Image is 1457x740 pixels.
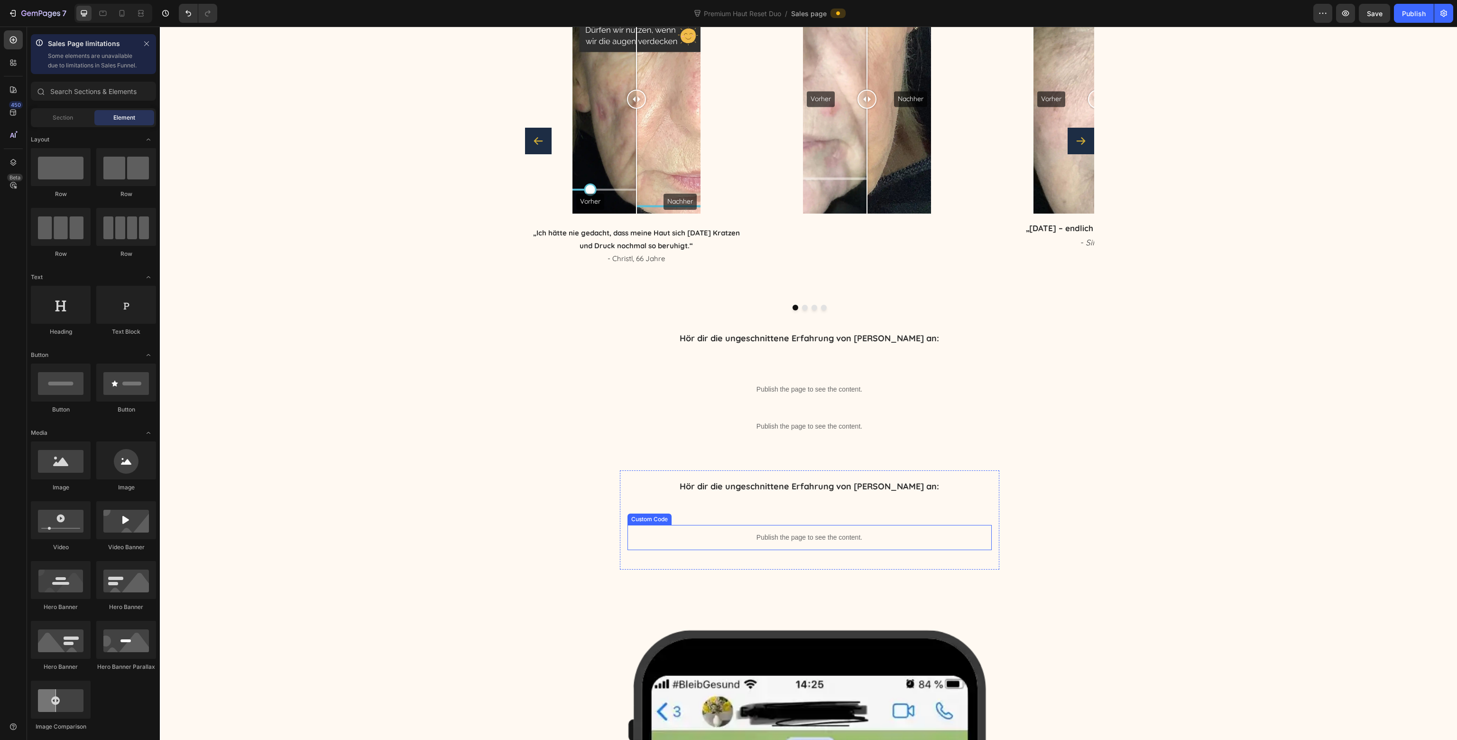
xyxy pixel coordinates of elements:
div: Beta [7,174,23,181]
span: Media [31,429,47,437]
div: Nachher [734,65,767,81]
span: Save [1367,9,1383,18]
div: Domain: [DOMAIN_NAME] [25,25,104,32]
span: Element [113,113,135,122]
strong: „[DATE] – endlich kein Jucken mehr.“ [866,197,1009,206]
p: 7 [62,8,66,19]
span: Toggle open [141,132,156,147]
span: Text [31,273,43,281]
div: Row [96,190,156,198]
div: Hero Banner [31,663,91,671]
div: Vorher [416,167,444,183]
span: Premium Haut Reset Duo [702,9,783,19]
button: Dot [642,278,648,284]
i: - Silke, 58 [920,211,956,221]
div: Video Banner [96,543,156,552]
button: Carousel Next Arrow [908,101,934,128]
p: Publish the page to see the content. [468,395,832,405]
div: Image Comparison [31,722,91,731]
div: 450 [9,101,23,109]
p: - Christl, 66 Jahre [366,225,587,238]
div: v 4.0.25 [27,15,46,23]
div: Hero Banner Parallax [96,663,156,671]
div: Image [96,483,156,492]
span: / [785,9,787,19]
img: logo_orange.svg [15,15,23,23]
div: Image [31,483,91,492]
span: Toggle open [141,270,156,285]
button: Dot [633,278,638,284]
button: Save [1359,4,1390,23]
button: Dot [652,278,657,284]
div: Keywords nach Traffic [103,56,164,62]
strong: Hör dir die ungeschnittene Erfahrung von [PERSON_NAME] an: [520,454,779,465]
div: Custom Code [470,488,510,497]
strong: Hör dir die ungeschnittene Erfahrung von [PERSON_NAME] an: [520,306,779,317]
span: Toggle open [141,425,156,440]
strong: „Ich hätte nie gedacht, dass meine Haut sich [DATE] Kratzen und Druck nochmal so beruhigt.“ [373,202,580,224]
div: Hero Banner [96,603,156,611]
div: Vorher [877,65,905,81]
div: Publish [1402,9,1426,19]
div: Nachher [504,167,537,183]
img: tab_keywords_by_traffic_grey.svg [92,55,100,63]
div: Undo/Redo [179,4,217,23]
p: Some elements are unavailable due to limitations in Sales Funnel. [48,51,137,70]
img: website_grey.svg [15,25,23,32]
button: Publish [1394,4,1434,23]
img: tab_domain_overview_orange.svg [38,55,46,63]
div: Text Block [96,328,156,336]
div: Heading [31,328,91,336]
div: Hero Banner [31,603,91,611]
p: Sales Page limitations [48,38,137,49]
span: Section [53,113,73,122]
button: 7 [4,4,71,23]
button: Carousel Back Arrow [365,101,392,128]
input: Search Sections & Elements [31,82,156,101]
p: Publish the page to see the content. [468,358,832,368]
div: Row [31,190,91,198]
p: Publish the page to see the content. [468,506,832,516]
span: Layout [31,135,49,144]
iframe: Design area [160,27,1457,740]
div: Vorher [647,65,675,81]
div: Row [96,250,156,258]
div: Video [31,543,91,552]
button: Dot [661,278,667,284]
div: Button [96,405,156,414]
div: Row [31,250,91,258]
div: Domain [49,56,70,62]
span: Toggle open [141,347,156,363]
div: Button [31,405,91,414]
span: Sales page [791,9,827,19]
span: Button [31,351,48,359]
